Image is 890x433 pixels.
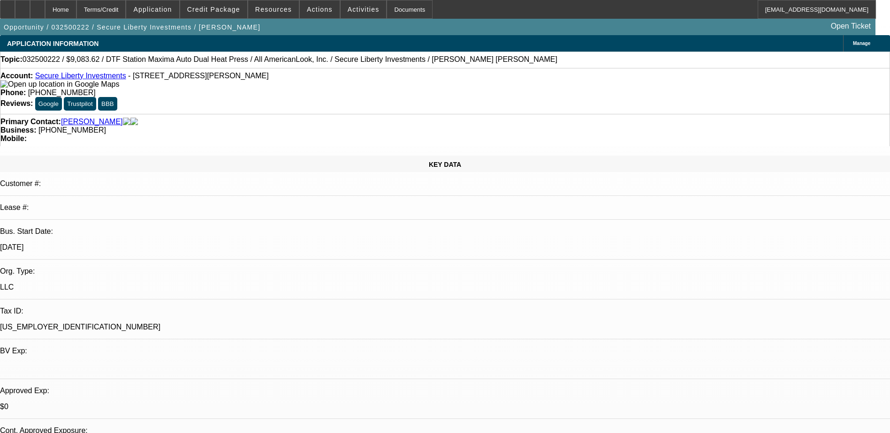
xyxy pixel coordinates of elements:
strong: Business: [0,126,36,134]
strong: Phone: [0,89,26,97]
a: Secure Liberty Investments [35,72,126,80]
strong: Account: [0,72,33,80]
button: Credit Package [180,0,247,18]
button: Actions [300,0,340,18]
img: linkedin-icon.png [130,118,138,126]
strong: Primary Contact: [0,118,61,126]
span: [PHONE_NUMBER] [28,89,96,97]
span: Activities [348,6,380,13]
button: Trustpilot [64,97,96,111]
button: Activities [341,0,387,18]
span: Manage [853,41,870,46]
span: Application [133,6,172,13]
span: APPLICATION INFORMATION [7,40,99,47]
img: facebook-icon.png [123,118,130,126]
a: [PERSON_NAME] [61,118,123,126]
span: KEY DATA [429,161,461,168]
span: 032500222 / $9,083.62 / DTF Station Maxima Auto Dual Heat Press / All AmericanLook, Inc. / Secure... [23,55,557,64]
strong: Mobile: [0,134,27,142]
a: View Google Maps [0,80,119,88]
a: Open Ticket [827,18,875,34]
strong: Topic: [0,55,23,64]
span: Actions [307,6,333,13]
span: Opportunity / 032500222 / Secure Liberty Investments / [PERSON_NAME] [4,23,260,31]
button: Resources [248,0,299,18]
img: Open up location in Google Maps [0,80,119,89]
strong: Reviews: [0,99,33,107]
button: BBB [98,97,117,111]
button: Application [126,0,179,18]
span: [PHONE_NUMBER] [38,126,106,134]
span: - [STREET_ADDRESS][PERSON_NAME] [128,72,269,80]
button: Google [35,97,62,111]
span: Credit Package [187,6,240,13]
span: Resources [255,6,292,13]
